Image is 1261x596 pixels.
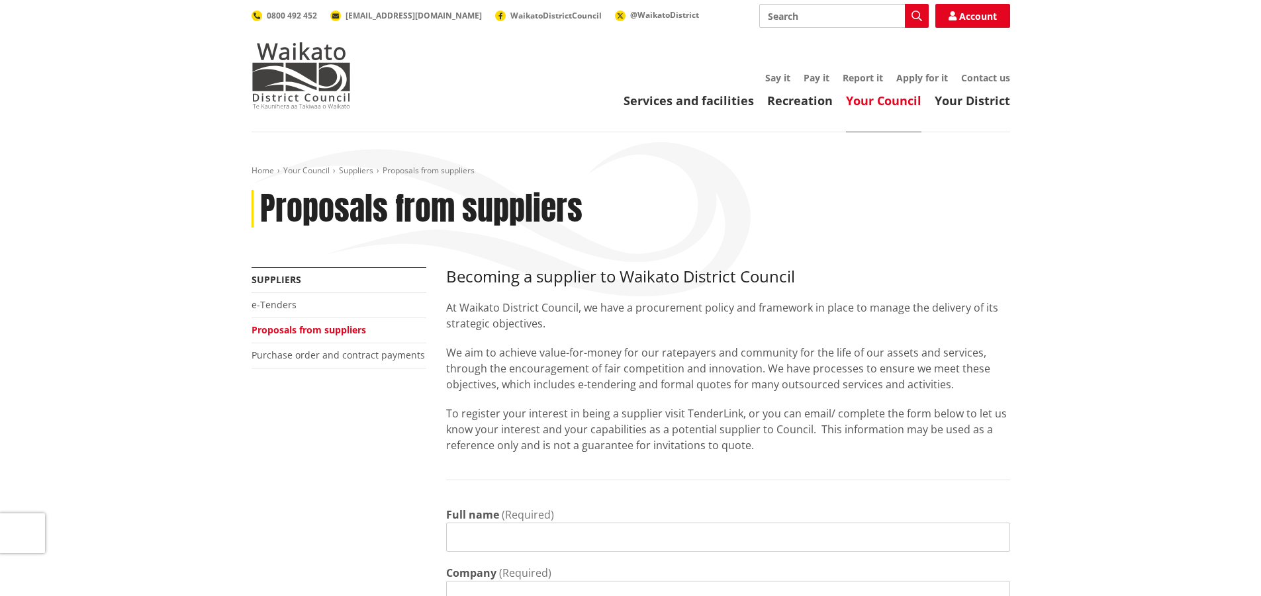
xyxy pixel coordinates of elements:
a: Recreation [767,93,833,108]
h1: Proposals from suppliers [260,190,583,228]
a: Your Council [846,93,921,108]
a: Suppliers [252,273,301,286]
a: Report it [843,71,883,84]
label: Full name [446,507,499,523]
a: Suppliers [339,165,373,176]
a: Purchase order and contract payments [252,349,425,361]
p: To register your interest in being a supplier visit TenderLink, or you can email/ complete the fo... [446,405,1010,453]
nav: breadcrumb [252,165,1010,177]
a: WaikatoDistrictCouncil [495,10,602,21]
p: We aim to achieve value-for-money for our ratepayers and community for the life of our assets and... [446,345,1010,392]
span: WaikatoDistrictCouncil [510,10,602,21]
p: At Waikato District Council, we have a procurement policy and framework in place to manage the de... [446,300,1010,331]
a: Proposals from suppliers [252,323,366,336]
a: Home [252,165,274,176]
a: @WaikatoDistrict [615,9,699,21]
span: [EMAIL_ADDRESS][DOMAIN_NAME] [346,10,482,21]
img: Waikato District Council - Te Kaunihera aa Takiwaa o Waikato [252,42,351,108]
a: Your Council [283,165,330,176]
span: (Required) [502,507,554,522]
a: Account [935,4,1010,28]
label: Company [446,565,496,581]
a: e-Tenders [252,298,297,311]
span: 0800 492 452 [267,10,317,21]
a: Contact us [961,71,1010,84]
a: Apply for it [896,71,948,84]
a: Your District [935,93,1010,108]
a: Pay it [804,71,829,84]
span: Proposals from suppliers [383,165,475,176]
input: Search input [759,4,929,28]
h3: Becoming a supplier to Waikato District Council [446,267,1010,286]
a: Say it [765,71,790,84]
a: [EMAIL_ADDRESS][DOMAIN_NAME] [330,10,482,21]
a: 0800 492 452 [252,10,317,21]
span: (Required) [499,566,551,580]
a: Services and facilities [624,93,754,108]
span: @WaikatoDistrict [630,9,699,21]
